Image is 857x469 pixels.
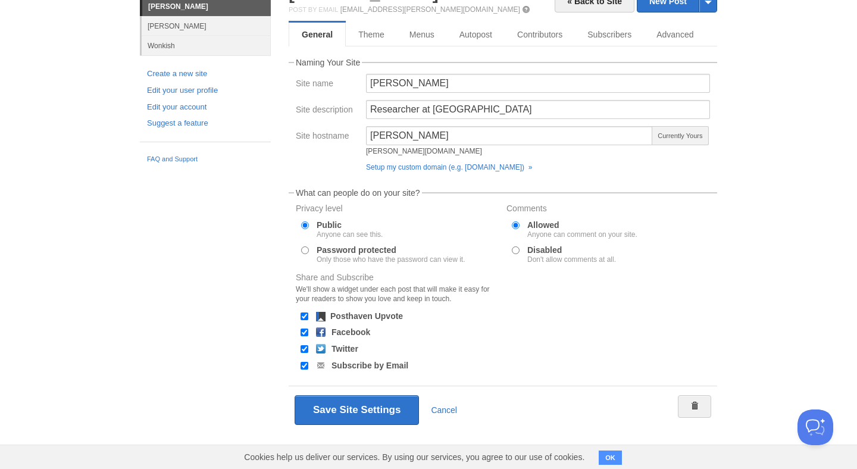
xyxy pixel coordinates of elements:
[340,5,520,14] a: [EMAIL_ADDRESS][PERSON_NAME][DOMAIN_NAME]
[316,327,326,337] img: facebook.png
[397,23,447,46] a: Menus
[147,68,264,80] a: Create a new site
[505,23,575,46] a: Contributors
[447,23,505,46] a: Autopost
[296,132,359,143] label: Site hostname
[296,284,499,304] div: We'll show a widget under each post that will make it easy for your readers to show you love and ...
[797,409,833,445] iframe: Help Scout Beacon - Open
[289,6,338,13] span: Post by Email
[316,344,326,354] img: twitter.png
[644,23,706,46] a: Advanced
[652,126,709,145] span: Currently Yours
[296,273,499,307] label: Share and Subscribe
[296,79,359,90] label: Site name
[366,148,653,155] div: [PERSON_NAME][DOMAIN_NAME]
[294,189,422,197] legend: What can people do on your site?
[527,221,637,238] label: Allowed
[599,451,622,465] button: OK
[317,221,383,238] label: Public
[506,204,710,215] label: Comments
[289,23,346,46] a: General
[142,36,271,55] a: Wonkish
[296,204,499,215] label: Privacy level
[527,256,616,263] div: Don't allow comments at all.
[346,23,397,46] a: Theme
[294,58,362,67] legend: Naming Your Site
[317,231,383,238] div: Anyone can see this.
[232,445,596,469] span: Cookies help us deliver our services. By using our services, you agree to our use of cookies.
[147,85,264,97] a: Edit your user profile
[431,405,457,415] a: Cancel
[331,328,370,336] label: Facebook
[575,23,644,46] a: Subscribers
[331,361,408,370] label: Subscribe by Email
[296,105,359,117] label: Site description
[366,163,532,171] a: Setup my custom domain (e.g. [DOMAIN_NAME]) »
[331,345,358,353] label: Twitter
[142,16,271,36] a: [PERSON_NAME]
[330,312,403,320] label: Posthaven Upvote
[527,246,616,263] label: Disabled
[147,101,264,114] a: Edit your account
[317,256,465,263] div: Only those who have the password can view it.
[147,117,264,130] a: Suggest a feature
[317,246,465,263] label: Password protected
[147,154,264,165] a: FAQ and Support
[295,395,419,425] button: Save Site Settings
[527,231,637,238] div: Anyone can comment on your site.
